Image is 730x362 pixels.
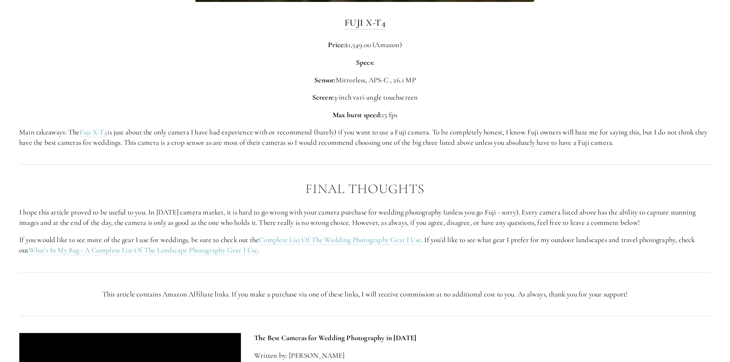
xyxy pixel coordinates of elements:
[19,110,711,120] p: 15 fps
[29,246,258,255] a: What's In My Bag - A Complete List Of The Landscape Photography Gear I Use
[80,128,108,137] a: Fuji X-T4
[19,40,711,50] p: $1,549.00 (Amazon)
[19,289,711,300] p: This article contains Amazon Affiliate links. If you make a purchase via one of these links, I wi...
[314,75,335,84] strong: Sensor:
[344,17,386,28] strong: Fuji X-T4
[328,40,345,49] strong: Price:
[254,333,417,342] strong: The Best Cameras for Wedding Photography in [DATE]
[19,127,711,147] p: Main takeaways: The is just about the only camera I have had experience with or recommend (barely...
[19,207,711,228] p: I hope this article proved to be useful to you. In [DATE] camera market, it is hard to go wrong w...
[333,110,382,119] strong: Max burst speed:
[259,235,421,245] a: Complete List Of The Wedding Photography Gear I Use
[19,235,711,255] p: If you would like to see more of the gear I use for weddings, be sure to check out the . If you’d...
[356,58,374,67] strong: Specs:
[19,92,711,103] p: 3-inch vari-angle touchscreen
[19,75,711,85] p: Mirrorless, APS-C , 26.1 MP
[254,351,711,361] p: Written by: [PERSON_NAME]
[19,182,711,197] h2: Final Thoughts
[312,93,334,102] strong: Screen:
[344,17,386,29] a: Fuji X-T4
